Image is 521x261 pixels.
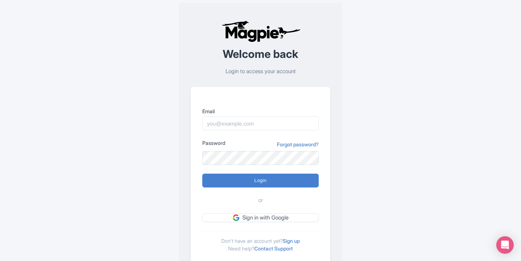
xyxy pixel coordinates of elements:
img: google.svg [233,214,239,221]
img: logo-ab69f6fb50320c5b225c76a69d11143b.png [220,20,302,42]
a: Sign in with Google [202,213,319,222]
a: Contact Support [254,245,293,252]
input: Login [202,174,319,187]
h2: Welcome back [191,48,330,60]
a: Sign up [283,238,300,244]
div: Open Intercom Messenger [496,236,514,254]
div: Don't have an account yet? Need help? [202,231,319,252]
label: Email [202,107,319,115]
input: you@example.com [202,116,319,130]
span: or [258,196,263,205]
a: Forgot password? [277,141,319,148]
p: Login to access your account [191,67,330,76]
label: Password [202,139,225,147]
